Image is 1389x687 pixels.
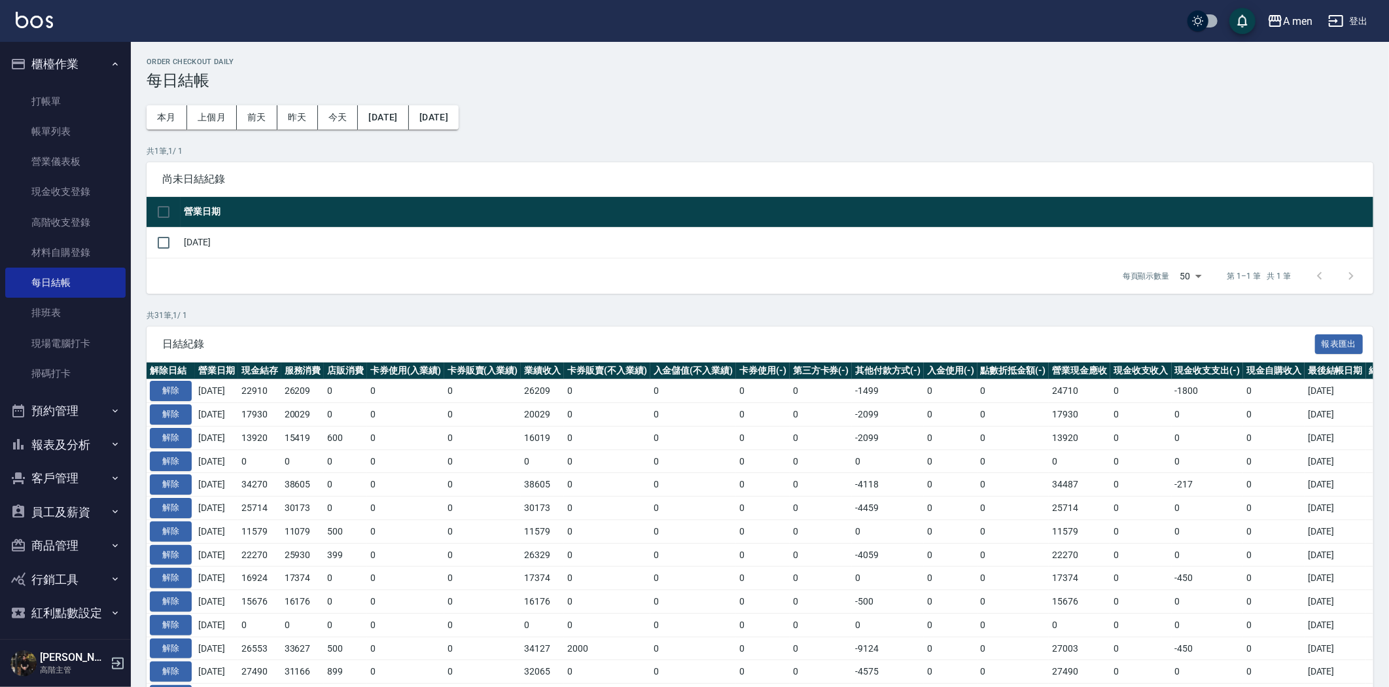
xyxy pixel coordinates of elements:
[924,497,977,520] td: 0
[5,116,126,147] a: 帳單列表
[564,379,650,403] td: 0
[238,520,281,543] td: 11579
[5,495,126,529] button: 員工及薪資
[564,362,650,379] th: 卡券販賣(不入業績)
[195,426,238,449] td: [DATE]
[1049,613,1110,637] td: 0
[195,567,238,590] td: [DATE]
[790,449,853,473] td: 0
[1243,613,1305,637] td: 0
[521,543,564,567] td: 26329
[1110,473,1172,497] td: 0
[238,379,281,403] td: 22910
[1172,426,1244,449] td: 0
[5,147,126,177] a: 營業儀表板
[5,428,126,462] button: 報表及分析
[5,177,126,207] a: 現金收支登錄
[736,449,790,473] td: 0
[1243,426,1305,449] td: 0
[790,379,853,403] td: 0
[650,473,737,497] td: 0
[852,473,924,497] td: -4118
[790,543,853,567] td: 0
[281,567,325,590] td: 17374
[1283,13,1312,29] div: A men
[150,568,192,588] button: 解除
[736,497,790,520] td: 0
[736,426,790,449] td: 0
[1049,449,1110,473] td: 0
[1110,543,1172,567] td: 0
[852,426,924,449] td: -2099
[181,227,1373,258] td: [DATE]
[650,379,737,403] td: 0
[5,268,126,298] a: 每日結帳
[564,637,650,660] td: 2000
[181,197,1373,228] th: 營業日期
[1243,362,1305,379] th: 現金自購收入
[1305,362,1366,379] th: 最後結帳日期
[1110,590,1172,614] td: 0
[852,520,924,543] td: 0
[444,637,521,660] td: 0
[1049,590,1110,614] td: 15676
[1243,449,1305,473] td: 0
[367,473,444,497] td: 0
[1172,590,1244,614] td: 0
[324,379,367,403] td: 0
[1172,543,1244,567] td: 0
[790,590,853,614] td: 0
[977,362,1049,379] th: 點數折抵金額(-)
[924,449,977,473] td: 0
[409,105,459,130] button: [DATE]
[1305,379,1366,403] td: [DATE]
[367,362,444,379] th: 卡券使用(入業績)
[5,394,126,428] button: 預約管理
[1049,497,1110,520] td: 25714
[367,497,444,520] td: 0
[521,449,564,473] td: 0
[444,590,521,614] td: 0
[1172,497,1244,520] td: 0
[521,426,564,449] td: 16019
[281,497,325,520] td: 30173
[324,473,367,497] td: 0
[736,473,790,497] td: 0
[521,473,564,497] td: 38605
[238,473,281,497] td: 34270
[977,426,1049,449] td: 0
[277,105,318,130] button: 昨天
[852,567,924,590] td: 0
[150,428,192,448] button: 解除
[324,543,367,567] td: 399
[924,613,977,637] td: 0
[790,426,853,449] td: 0
[444,543,521,567] td: 0
[1323,9,1373,33] button: 登出
[1110,613,1172,637] td: 0
[977,449,1049,473] td: 0
[367,403,444,427] td: 0
[650,362,737,379] th: 入金儲值(不入業績)
[281,403,325,427] td: 20029
[1110,362,1172,379] th: 現金收支收入
[1305,567,1366,590] td: [DATE]
[1243,520,1305,543] td: 0
[5,359,126,389] a: 掃碼打卡
[1243,497,1305,520] td: 0
[281,520,325,543] td: 11079
[367,637,444,660] td: 0
[977,590,1049,614] td: 0
[1243,543,1305,567] td: 0
[238,426,281,449] td: 13920
[790,473,853,497] td: 0
[977,403,1049,427] td: 0
[238,497,281,520] td: 25714
[40,664,107,676] p: 高階主管
[150,381,192,401] button: 解除
[650,426,737,449] td: 0
[324,449,367,473] td: 0
[977,520,1049,543] td: 0
[281,637,325,660] td: 33627
[736,379,790,403] td: 0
